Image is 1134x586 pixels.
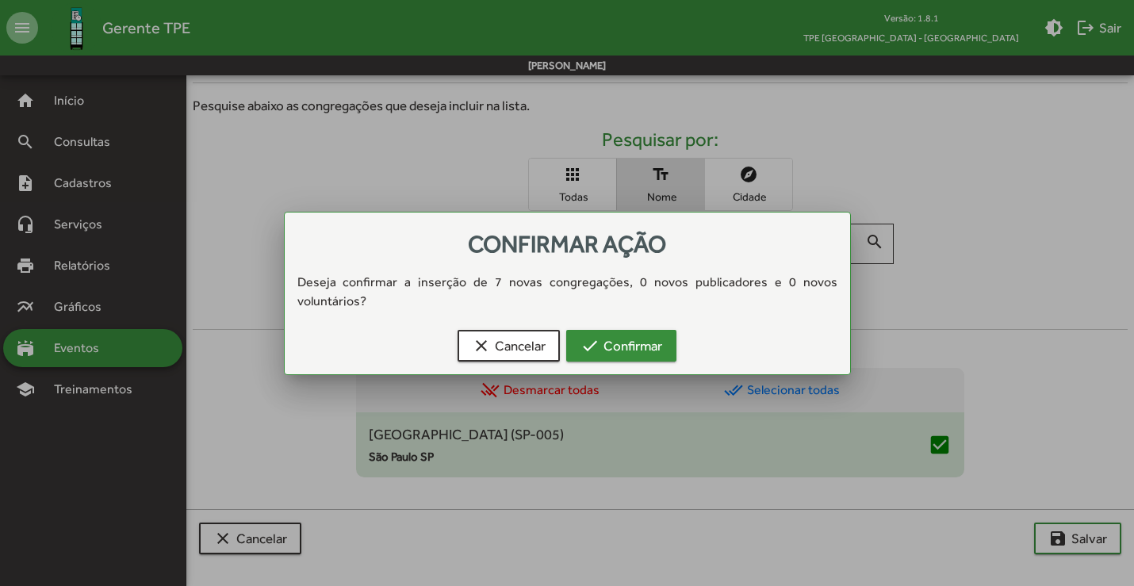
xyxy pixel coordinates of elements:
[580,331,662,360] span: Confirmar
[468,230,666,258] span: Confirmar ação
[472,336,491,355] mat-icon: clear
[285,273,850,311] div: Deseja confirmar a inserção de 7 novas congregações, 0 novos publicadores e 0 novos voluntários?
[580,336,600,355] mat-icon: check
[458,330,560,362] button: Cancelar
[566,330,676,362] button: Confirmar
[472,331,546,360] span: Cancelar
